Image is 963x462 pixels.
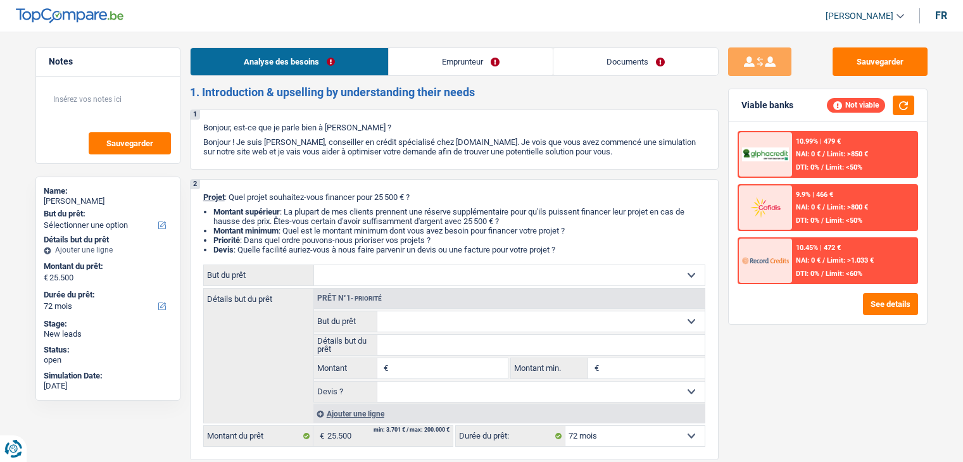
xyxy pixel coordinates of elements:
span: / [821,216,824,225]
div: 1 [191,110,200,120]
div: [PERSON_NAME] [44,196,172,206]
div: Détails but du prêt [44,235,172,245]
span: Limit: >1.033 € [827,256,874,265]
span: DTI: 0% [796,270,819,278]
span: € [44,273,48,283]
div: fr [935,9,947,22]
label: Détails but du prêt [314,335,378,355]
span: / [821,163,824,172]
div: Ajouter une ligne [313,404,705,423]
button: Sauvegarder [833,47,928,76]
label: Montant du prêt: [44,261,170,272]
div: min: 3.701 € / max: 200.000 € [374,427,450,433]
span: Devis [213,245,234,254]
span: Limit: <50% [826,163,862,172]
div: 2 [191,180,200,189]
span: Limit: <60% [826,270,862,278]
div: Not viable [827,98,885,112]
label: Détails but du prêt [204,289,313,303]
div: Name: [44,186,172,196]
button: Sauvegarder [89,132,171,154]
span: Sauvegarder [106,139,153,147]
li: : Dans quel ordre pouvons-nous prioriser vos projets ? [213,235,705,245]
li: : Quelle facilité auriez-vous à nous faire parvenir un devis ou une facture pour votre projet ? [213,245,705,254]
span: DTI: 0% [796,163,819,172]
img: Cofidis [742,196,789,219]
p: Bonjour, est-ce que je parle bien à [PERSON_NAME] ? [203,123,705,132]
a: Documents [553,48,718,75]
label: Montant du prêt [204,426,313,446]
span: € [588,358,602,378]
a: Analyse des besoins [191,48,388,75]
span: € [377,358,391,378]
label: Durée du prêt: [44,290,170,300]
label: Devis ? [314,382,378,402]
strong: Montant supérieur [213,207,280,216]
span: DTI: 0% [796,216,819,225]
h5: Notes [49,56,167,67]
img: TopCompare Logo [16,8,123,23]
li: : La plupart de mes clients prennent une réserve supplémentaire pour qu'ils puissent financer leu... [213,207,705,226]
span: Projet [203,192,225,202]
div: [DATE] [44,381,172,391]
div: 10.45% | 472 € [796,244,841,252]
img: Record Credits [742,249,789,272]
div: Stage: [44,319,172,329]
span: / [821,270,824,278]
div: Status: [44,345,172,355]
label: Montant min. [511,358,588,378]
div: New leads [44,329,172,339]
span: / [822,150,825,158]
span: NAI: 0 € [796,256,821,265]
a: [PERSON_NAME] [815,6,904,27]
p: Bonjour ! Je suis [PERSON_NAME], conseiller en crédit spécialisé chez [DOMAIN_NAME]. Je vois que ... [203,137,705,156]
p: : Quel projet souhaitez-vous financer pour 25 500 € ? [203,192,705,202]
label: But du prêt: [44,209,170,219]
span: / [822,203,825,211]
h2: 1. Introduction & upselling by understanding their needs [190,85,719,99]
span: [PERSON_NAME] [826,11,893,22]
div: Ajouter une ligne [44,246,172,254]
span: NAI: 0 € [796,150,821,158]
span: Limit: >850 € [827,150,868,158]
span: NAI: 0 € [796,203,821,211]
span: Limit: >800 € [827,203,868,211]
strong: Priorité [213,235,240,245]
div: Prêt n°1 [314,294,385,303]
span: Limit: <50% [826,216,862,225]
span: - Priorité [351,295,382,302]
div: 9.9% | 466 € [796,190,833,199]
strong: Montant minimum [213,226,279,235]
label: But du prêt [204,265,314,285]
div: open [44,355,172,365]
div: Viable banks [741,100,793,111]
label: Durée du prêt: [456,426,565,446]
label: But du prêt [314,311,378,332]
li: : Quel est le montant minimum dont vous avez besoin pour financer votre projet ? [213,226,705,235]
label: Montant [314,358,378,378]
div: 10.99% | 479 € [796,137,841,146]
button: See details [863,293,918,315]
span: € [313,426,327,446]
a: Emprunteur [389,48,553,75]
span: / [822,256,825,265]
img: AlphaCredit [742,147,789,162]
div: Simulation Date: [44,371,172,381]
